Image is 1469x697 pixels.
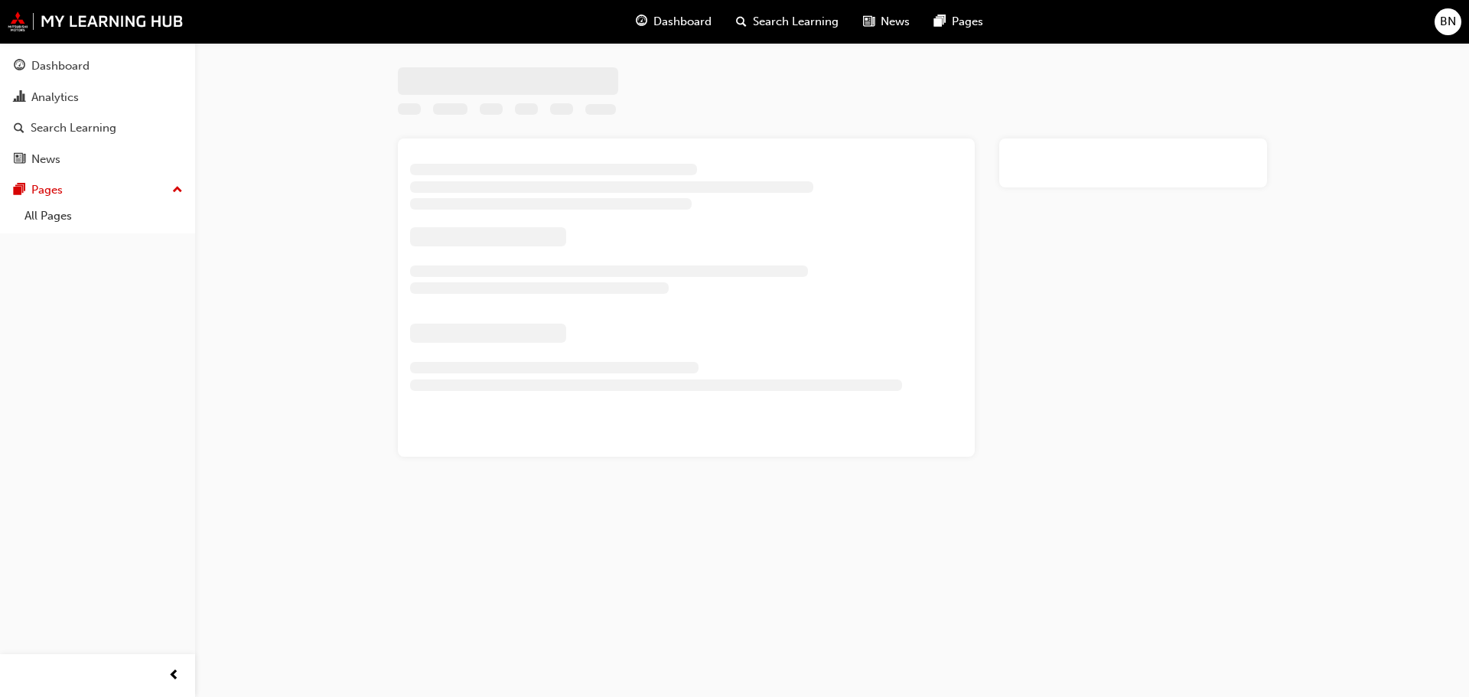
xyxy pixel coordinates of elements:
span: search-icon [736,12,747,31]
span: guage-icon [14,60,25,73]
span: chart-icon [14,91,25,105]
span: pages-icon [934,12,946,31]
div: Pages [31,181,63,199]
div: Analytics [31,89,79,106]
a: All Pages [18,204,189,228]
span: Search Learning [753,13,839,31]
button: DashboardAnalyticsSearch LearningNews [6,49,189,176]
img: mmal [8,11,184,31]
a: search-iconSearch Learning [724,6,851,37]
span: news-icon [863,12,875,31]
span: prev-icon [168,666,180,686]
span: News [881,13,910,31]
span: guage-icon [636,12,647,31]
div: Dashboard [31,57,90,75]
span: BN [1440,13,1456,31]
a: News [6,145,189,174]
span: pages-icon [14,184,25,197]
span: search-icon [14,122,24,135]
button: BN [1435,8,1461,35]
button: Pages [6,176,189,204]
a: Dashboard [6,52,189,80]
a: pages-iconPages [922,6,995,37]
span: Pages [952,13,983,31]
a: news-iconNews [851,6,922,37]
span: Learning resource code [585,105,617,118]
span: news-icon [14,153,25,167]
span: Dashboard [653,13,712,31]
a: Search Learning [6,114,189,142]
div: Search Learning [31,119,116,137]
div: News [31,151,60,168]
a: Analytics [6,83,189,112]
a: guage-iconDashboard [624,6,724,37]
span: up-icon [172,181,183,200]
